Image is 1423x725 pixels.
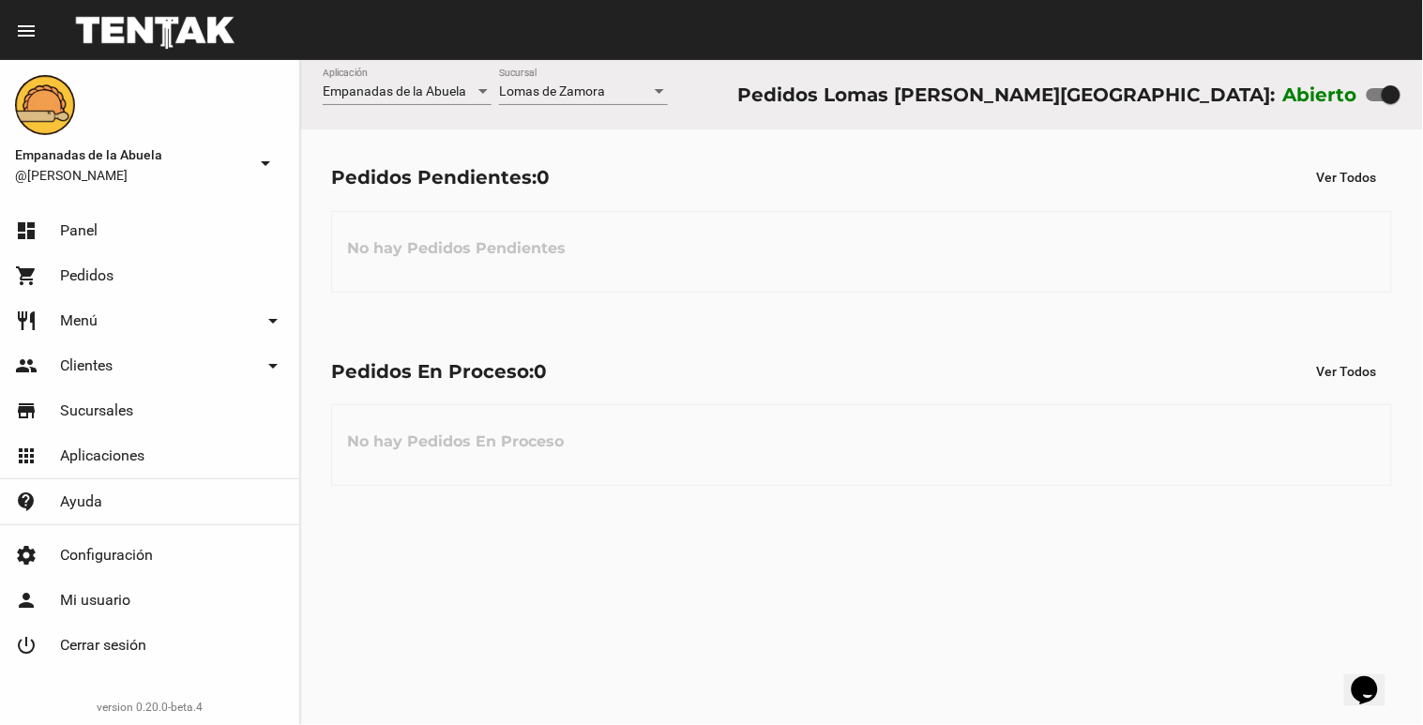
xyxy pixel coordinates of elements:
[15,634,38,657] mat-icon: power_settings_new
[331,162,550,192] div: Pedidos Pendientes:
[1317,364,1377,379] span: Ver Todos
[537,166,550,189] span: 0
[262,310,284,332] mat-icon: arrow_drop_down
[15,544,38,566] mat-icon: settings
[254,152,277,174] mat-icon: arrow_drop_down
[1302,355,1392,388] button: Ver Todos
[15,264,38,287] mat-icon: shopping_cart
[15,589,38,612] mat-icon: person
[60,446,144,465] span: Aplicaciones
[332,414,579,470] h3: No hay Pedidos En Proceso
[60,546,153,565] span: Configuración
[60,356,113,375] span: Clientes
[499,83,605,98] span: Lomas de Zamora
[1317,170,1377,185] span: Ver Todos
[332,220,581,277] h3: No hay Pedidos Pendientes
[15,166,247,185] span: @[PERSON_NAME]
[60,401,133,420] span: Sucursales
[60,492,102,511] span: Ayuda
[1344,650,1404,706] iframe: chat widget
[60,591,130,610] span: Mi usuario
[1283,80,1358,110] label: Abierto
[15,698,284,717] div: version 0.20.0-beta.4
[15,355,38,377] mat-icon: people
[15,143,247,166] span: Empanadas de la Abuela
[323,83,466,98] span: Empanadas de la Abuela
[15,20,38,42] mat-icon: menu
[262,355,284,377] mat-icon: arrow_drop_down
[15,219,38,242] mat-icon: dashboard
[15,445,38,467] mat-icon: apps
[60,311,98,330] span: Menú
[60,221,98,240] span: Panel
[331,356,547,386] div: Pedidos En Proceso:
[15,491,38,513] mat-icon: contact_support
[60,266,114,285] span: Pedidos
[534,360,547,383] span: 0
[737,80,1275,110] div: Pedidos Lomas [PERSON_NAME][GEOGRAPHIC_DATA]:
[15,310,38,332] mat-icon: restaurant
[15,400,38,422] mat-icon: store
[1302,160,1392,194] button: Ver Todos
[60,636,146,655] span: Cerrar sesión
[15,75,75,135] img: f0136945-ed32-4f7c-91e3-a375bc4bb2c5.png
